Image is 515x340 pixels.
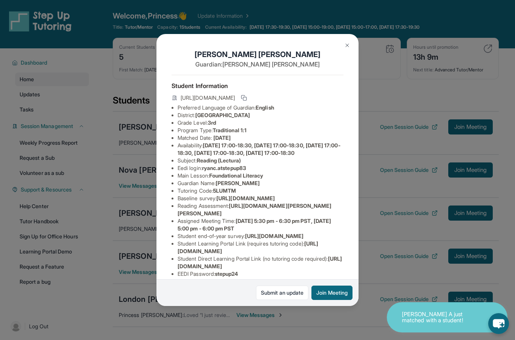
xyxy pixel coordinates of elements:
span: [URL][DOMAIN_NAME] [245,233,303,239]
li: Preferred Language of Guardian: [178,104,343,111]
span: [URL][DOMAIN_NAME] [181,94,235,102]
span: Reading (Lectura) [197,157,241,164]
li: Reading Assessment : [178,202,343,217]
p: Guardian: [PERSON_NAME] [PERSON_NAME] [172,60,343,69]
li: Student Learning Portal Link (requires tutoring code) : [178,240,343,255]
li: Guardian Name : [178,179,343,187]
span: ryanc.atstepup83 [202,165,246,171]
li: Matched Date: [178,134,343,142]
li: Main Lesson : [178,172,343,179]
button: chat-button [488,313,509,334]
li: Baseline survey : [178,195,343,202]
p: [PERSON_NAME] A just matched with a student! [402,311,477,324]
span: [DATE] [213,134,231,141]
li: Grade Level: [178,119,343,127]
span: Traditional 1:1 [213,127,247,133]
button: Copy link [239,93,248,102]
li: Availability: [178,142,343,157]
span: [DATE] 5:30 pm - 6:30 pm PST, [DATE] 5:00 pm - 6:00 pm PST [178,218,331,232]
a: Submit an update [256,286,308,300]
img: Close Icon [344,42,350,48]
span: [PERSON_NAME] [216,180,260,186]
span: 5LUMTM [213,187,236,194]
span: 3rd [208,119,216,126]
span: English [256,104,274,111]
li: Student Direct Learning Portal Link (no tutoring code required) : [178,255,343,270]
li: Student end-of-year survey : [178,232,343,240]
li: Program Type: [178,127,343,134]
span: [DATE] 17:00-18:30, [DATE] 17:00-18:30, [DATE] 17:00-18:30, [DATE] 17:00-18:30, [DATE] 17:00-18:30 [178,142,340,156]
li: District: [178,111,343,119]
li: EEDI Password : [178,270,343,278]
span: [GEOGRAPHIC_DATA] [195,112,250,118]
span: stepup24 [215,270,238,277]
span: Foundational Literacy [209,172,263,179]
li: Subject : [178,157,343,164]
li: Assigned Meeting Time : [178,217,343,232]
li: Eedi login : [178,164,343,172]
span: [URL][DOMAIN_NAME][PERSON_NAME][PERSON_NAME] [178,202,332,216]
span: [URL][DOMAIN_NAME] [216,195,275,201]
h4: Student Information [172,81,343,90]
button: Join Meeting [311,286,353,300]
li: Tutoring Code : [178,187,343,195]
h1: [PERSON_NAME] [PERSON_NAME] [172,49,343,60]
